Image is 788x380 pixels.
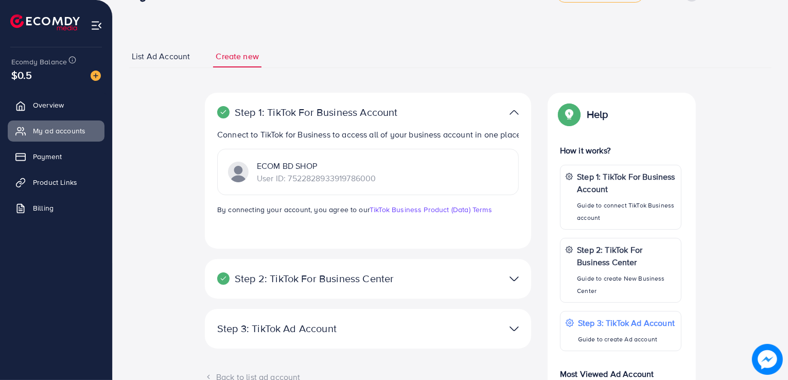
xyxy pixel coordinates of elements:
p: By connecting your account, you agree to our [217,203,519,216]
a: Billing [8,198,104,218]
a: Overview [8,95,104,115]
p: Step 3: TikTok Ad Account [217,322,413,335]
p: Guide to create Ad account [578,333,675,346]
p: Help [587,108,608,120]
span: My ad accounts [33,126,85,136]
img: image [91,71,101,81]
p: Guide to create New Business Center [577,272,676,297]
p: Step 3: TikTok Ad Account [578,317,675,329]
p: Guide to connect TikTok Business account [577,199,676,224]
img: TikTok partner [510,271,519,286]
img: image [752,344,783,375]
span: Billing [33,203,54,213]
a: Payment [8,146,104,167]
p: Connect to TikTok for Business to access all of your business account in one place [217,128,523,141]
span: Product Links [33,177,77,187]
p: ECOM BD SHOP [257,160,376,172]
a: My ad accounts [8,120,104,141]
span: Create new [216,50,259,62]
a: TikTok Business Product (Data) Terms [370,204,492,215]
img: TikTok partner [510,321,519,336]
span: $0.5 [11,67,32,82]
span: Ecomdy Balance [11,57,67,67]
p: User ID: 7522828933919786000 [257,172,376,184]
span: List Ad Account [132,50,190,62]
span: Overview [33,100,64,110]
img: menu [91,20,102,31]
img: logo [10,14,80,30]
span: Payment [33,151,62,162]
img: Popup guide [560,105,579,124]
p: Step 2: TikTok For Business Center [217,272,413,285]
p: Step 1: TikTok For Business Account [217,106,413,118]
img: TikTok partner [228,162,249,182]
p: Step 2: TikTok For Business Center [577,244,676,268]
p: Step 1: TikTok For Business Account [577,170,676,195]
a: Product Links [8,172,104,193]
img: TikTok partner [510,105,519,120]
p: How it works? [560,144,681,157]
